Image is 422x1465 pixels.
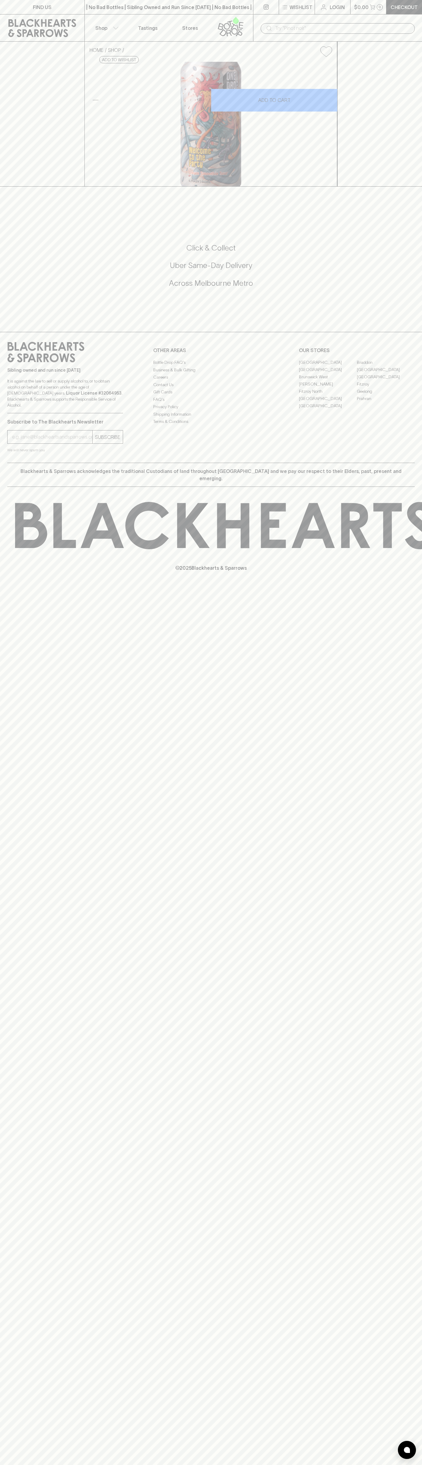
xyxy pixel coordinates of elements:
[182,24,198,32] p: Stores
[153,418,269,425] a: Terms & Conditions
[299,373,357,380] a: Brunswick West
[66,391,122,395] strong: Liquor License #32064953
[85,14,127,41] button: Shop
[127,14,169,41] a: Tastings
[357,366,415,373] a: [GEOGRAPHIC_DATA]
[95,433,120,441] p: SUBSCRIBE
[290,4,313,11] p: Wishlist
[7,243,415,253] h5: Click & Collect
[275,24,410,33] input: Try "Pinot noir"
[299,402,357,409] a: [GEOGRAPHIC_DATA]
[153,366,269,373] a: Business & Bulk Gifting
[93,430,123,443] button: SUBSCRIBE
[153,381,269,388] a: Contact Us
[99,56,139,63] button: Add to wishlist
[33,4,52,11] p: FIND US
[153,396,269,403] a: FAQ's
[318,44,335,59] button: Add to wishlist
[7,418,123,425] p: Subscribe to The Blackhearts Newsletter
[7,260,415,270] h5: Uber Same-Day Delivery
[153,389,269,396] a: Gift Cards
[108,47,121,53] a: SHOP
[153,359,269,366] a: Bottle Drop FAQ's
[299,388,357,395] a: Fitzroy North
[357,395,415,402] a: Prahran
[299,347,415,354] p: OUR STORES
[7,447,123,453] p: We will never spam you
[12,468,410,482] p: Blackhearts & Sparrows acknowledges the traditional Custodians of land throughout [GEOGRAPHIC_DAT...
[299,380,357,388] a: [PERSON_NAME]
[404,1447,410,1453] img: bubble-icon
[211,89,337,112] button: ADD TO CART
[357,373,415,380] a: [GEOGRAPHIC_DATA]
[7,278,415,288] h5: Across Melbourne Metro
[153,403,269,411] a: Privacy Policy
[391,4,418,11] p: Checkout
[7,367,123,373] p: Sibling owned and run since [DATE]
[90,47,103,53] a: HOME
[357,359,415,366] a: Braddon
[7,219,415,320] div: Call to action block
[12,432,92,442] input: e.g. jane@blackheartsandsparrows.com.au
[357,380,415,388] a: Fitzroy
[95,24,107,32] p: Shop
[299,395,357,402] a: [GEOGRAPHIC_DATA]
[354,4,369,11] p: $0.00
[330,4,345,11] p: Login
[153,347,269,354] p: OTHER AREAS
[299,366,357,373] a: [GEOGRAPHIC_DATA]
[7,378,123,408] p: It is against the law to sell or supply alcohol to, or to obtain alcohol on behalf of a person un...
[138,24,157,32] p: Tastings
[153,411,269,418] a: Shipping Information
[299,359,357,366] a: [GEOGRAPHIC_DATA]
[379,5,381,9] p: 0
[85,62,337,186] img: 77857.png
[258,96,290,104] p: ADD TO CART
[153,374,269,381] a: Careers
[169,14,211,41] a: Stores
[357,388,415,395] a: Geelong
